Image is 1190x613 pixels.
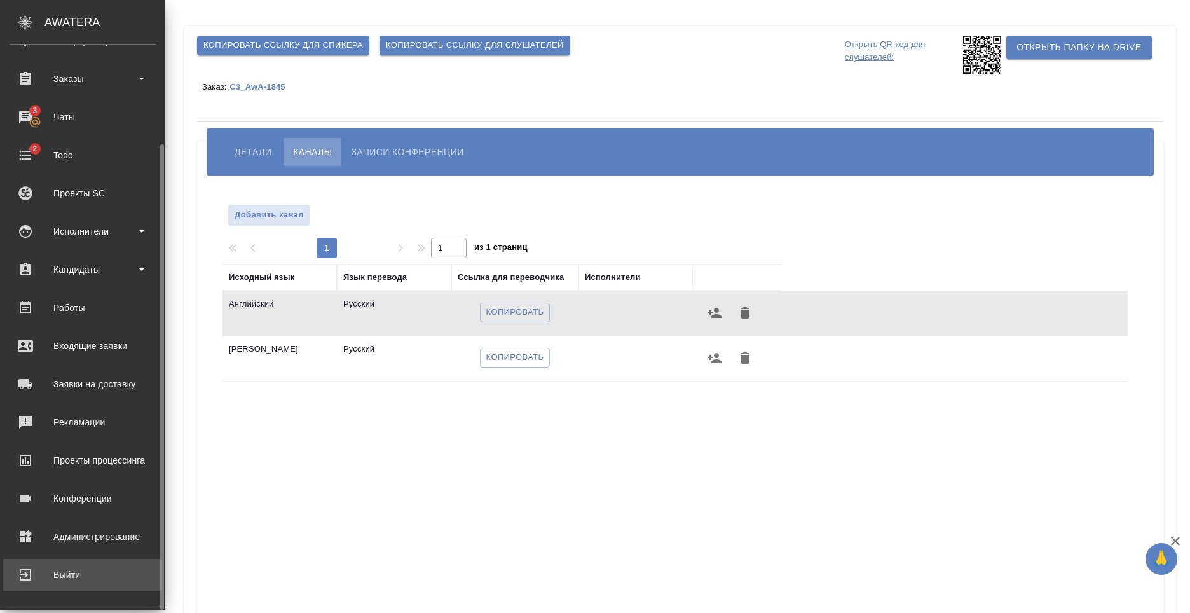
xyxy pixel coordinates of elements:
button: Добавить канал [228,204,311,226]
span: из 1 страниц [474,240,528,258]
a: Заявки на доставку [3,368,162,400]
button: 🙏 [1146,543,1177,575]
div: Проекты процессинга [10,451,156,470]
div: Кандидаты [10,260,156,279]
span: Копировать ссылку для слушателей [386,38,564,53]
a: Конференции [3,483,162,514]
div: Ссылка для переводчика [458,271,564,284]
span: Копировать ссылку для спикера [203,38,363,53]
a: Проекты процессинга [3,444,162,476]
div: Входящие заявки [10,336,156,355]
span: 2 [25,142,44,155]
a: 2Todo [3,139,162,171]
a: Администрирование [3,521,162,553]
div: Конференции [10,489,156,508]
div: Администрирование [10,527,156,546]
td: Русский [337,336,451,381]
div: Рекламации [10,413,156,432]
span: 3 [25,104,44,117]
div: Исполнители [585,271,641,284]
div: Работы [10,298,156,317]
p: C3_AwA-1845 [229,82,294,92]
a: Работы [3,292,162,324]
button: Копировать [480,303,551,322]
a: Проекты SC [3,177,162,209]
div: Исходный язык [229,271,294,284]
td: Русский [337,291,451,336]
button: Удалить канал [730,298,760,328]
a: C3_AwA-1845 [229,81,294,92]
button: Удалить канал [730,343,760,373]
div: Язык перевода [343,271,407,284]
div: Чаты [10,107,156,127]
button: Назначить исполнителей [699,343,730,373]
button: Копировать [480,348,551,368]
span: Добавить канал [235,208,304,223]
span: Копировать [486,350,544,365]
button: Копировать ссылку для спикера [197,36,369,55]
button: Копировать ссылку для слушателей [380,36,570,55]
td: Английский [222,291,337,336]
button: Назначить исполнителей [699,298,730,328]
a: Рекламации [3,406,162,438]
div: Проекты SC [10,184,156,203]
div: Заявки на доставку [10,375,156,394]
span: Копировать [486,305,544,320]
div: AWATERA [44,10,165,35]
div: Исполнители [10,222,156,241]
div: Выйти [10,565,156,584]
a: Выйти [3,559,162,591]
div: Todo [10,146,156,165]
span: Открыть папку на Drive [1016,39,1141,55]
span: Записи конференции [351,144,463,160]
span: Каналы [293,144,332,160]
td: [PERSON_NAME] [222,336,337,381]
span: 🙏 [1151,546,1172,572]
div: Заказы [10,69,156,88]
a: 3Чаты [3,101,162,133]
p: Открыть QR-код для слушателей: [845,36,961,74]
p: Заказ: [202,82,229,92]
button: Открыть папку на Drive [1006,36,1151,59]
span: Детали [235,144,271,160]
a: Входящие заявки [3,330,162,362]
